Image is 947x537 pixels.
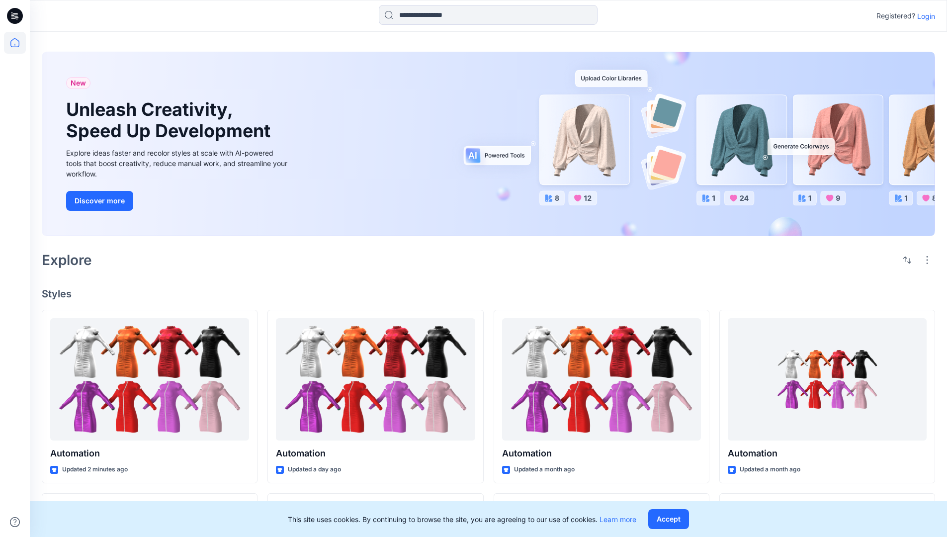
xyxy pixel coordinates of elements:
[66,148,290,179] div: Explore ideas faster and recolor styles at scale with AI-powered tools that boost creativity, red...
[502,318,701,441] a: Automation
[728,447,927,460] p: Automation
[917,11,935,21] p: Login
[728,318,927,441] a: Automation
[276,318,475,441] a: Automation
[740,464,800,475] p: Updated a month ago
[62,464,128,475] p: Updated 2 minutes ago
[600,515,636,524] a: Learn more
[288,464,341,475] p: Updated a day ago
[50,318,249,441] a: Automation
[876,10,915,22] p: Registered?
[514,464,575,475] p: Updated a month ago
[42,288,935,300] h4: Styles
[276,447,475,460] p: Automation
[648,509,689,529] button: Accept
[71,77,86,89] span: New
[50,447,249,460] p: Automation
[66,191,290,211] a: Discover more
[288,514,636,525] p: This site uses cookies. By continuing to browse the site, you are agreeing to our use of cookies.
[42,252,92,268] h2: Explore
[66,99,275,142] h1: Unleash Creativity, Speed Up Development
[66,191,133,211] button: Discover more
[502,447,701,460] p: Automation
